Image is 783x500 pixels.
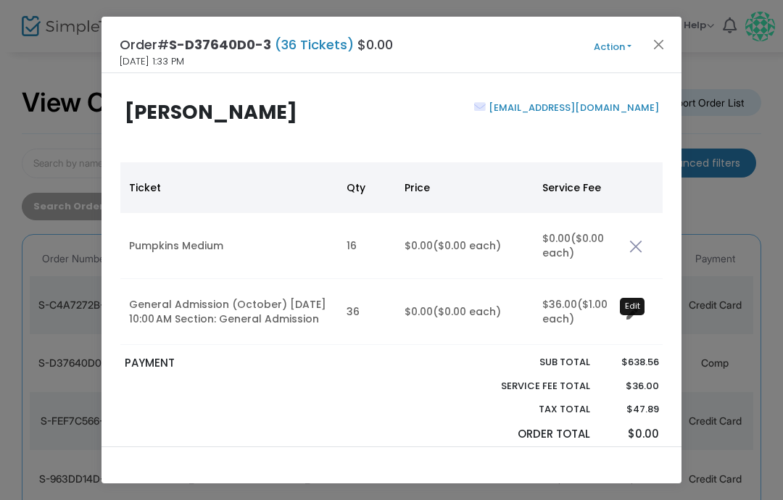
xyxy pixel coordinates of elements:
[534,213,621,279] td: $0.00
[120,162,338,213] th: Ticket
[620,298,645,315] div: Edit
[467,355,590,370] p: Sub total
[534,279,621,345] td: $36.00
[650,35,668,54] button: Close
[120,35,393,54] h4: Order# $0.00
[120,162,663,345] div: Data table
[467,379,590,393] p: Service Fee Total
[629,240,642,253] img: cross.png
[396,279,534,345] td: $0.00
[542,231,604,260] span: ($0.00 each)
[534,162,621,213] th: Service Fee
[169,36,271,54] span: S-D37640D0-3
[604,379,658,393] p: $36.00
[120,279,338,345] td: General Admission (October) [DATE] 10:00 AM Section: General Admission
[604,426,658,443] p: $0.00
[542,297,608,326] span: ($1.00 each)
[604,402,658,417] p: $47.89
[467,426,590,443] p: Order Total
[338,213,396,279] td: 16
[433,238,501,253] span: ($0.00 each)
[433,304,501,319] span: ($0.00 each)
[396,213,534,279] td: $0.00
[125,99,297,125] b: [PERSON_NAME]
[486,101,659,114] a: [EMAIL_ADDRESS][DOMAIN_NAME]
[569,39,656,55] button: Action
[396,162,534,213] th: Price
[271,36,357,54] span: (36 Tickets)
[120,54,184,69] span: [DATE] 1:33 PM
[604,355,658,370] p: $638.56
[338,279,396,345] td: 36
[125,355,385,372] p: PAYMENT
[338,162,396,213] th: Qty
[467,402,590,417] p: Tax Total
[120,213,338,279] td: Pumpkins Medium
